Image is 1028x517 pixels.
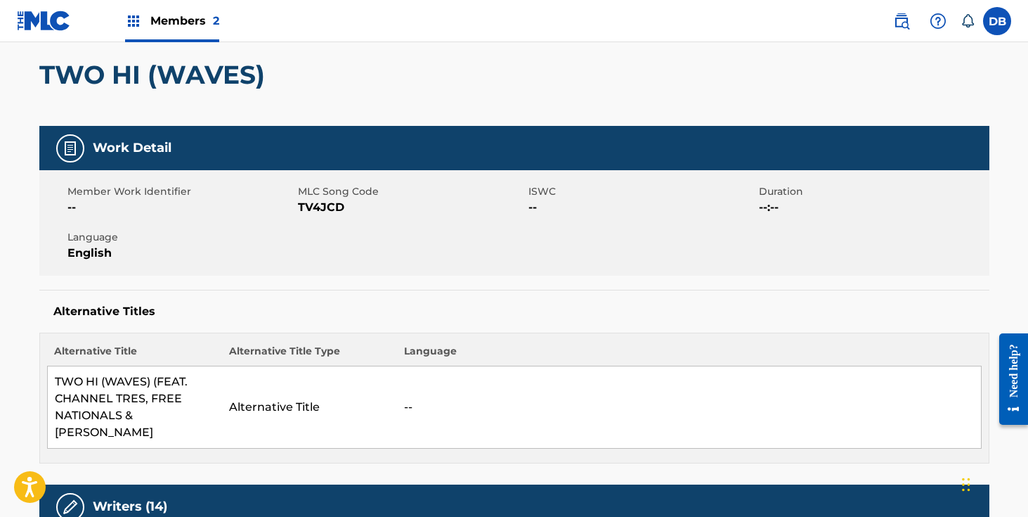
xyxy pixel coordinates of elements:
th: Alternative Title Type [222,344,397,366]
div: Drag [962,464,970,506]
span: Duration [759,184,986,199]
span: ISWC [528,184,755,199]
span: English [67,245,294,262]
iframe: Chat Widget [958,449,1028,517]
img: Top Rightsholders [125,13,142,30]
span: Members [150,13,219,29]
img: MLC Logo [17,11,71,31]
div: Notifications [961,14,975,28]
h5: Writers (14) [93,499,167,515]
th: Alternative Title [47,344,222,366]
img: search [893,13,910,30]
span: --:-- [759,199,986,216]
th: Language [397,344,981,366]
h2: TWO HI (WAVES) [39,59,272,91]
span: TV4JCD [298,199,525,216]
span: -- [67,199,294,216]
span: -- [528,199,755,216]
img: Writers [62,499,79,516]
td: Alternative Title [222,366,397,449]
span: Language [67,230,294,245]
div: Help [924,7,952,35]
td: TWO HI (WAVES) (FEAT. CHANNEL TRES, FREE NATIONALS & [PERSON_NAME] [47,366,222,449]
img: Work Detail [62,140,79,157]
div: User Menu [983,7,1011,35]
span: 2 [213,14,219,27]
iframe: Resource Center [989,323,1028,436]
h5: Alternative Titles [53,305,975,319]
span: Member Work Identifier [67,184,294,199]
span: MLC Song Code [298,184,525,199]
a: Public Search [887,7,916,35]
td: -- [397,366,981,449]
h5: Work Detail [93,140,171,156]
img: help [930,13,946,30]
